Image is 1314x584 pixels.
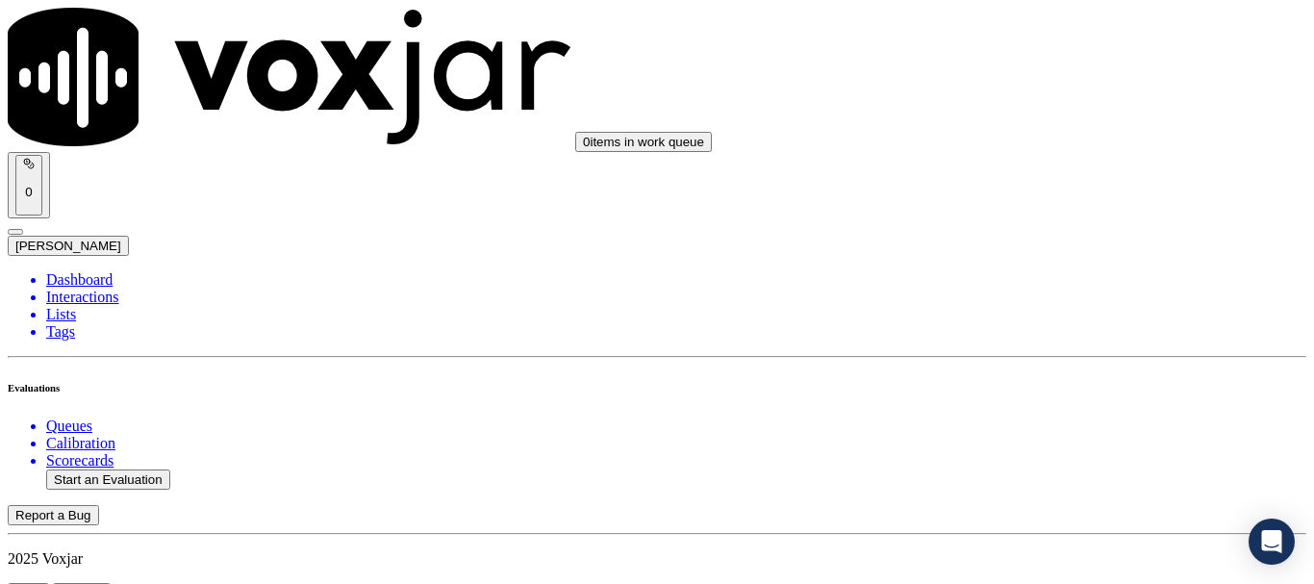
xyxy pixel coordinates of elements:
button: 0items in work queue [575,132,712,152]
button: Report a Bug [8,505,99,525]
span: [PERSON_NAME] [15,239,121,253]
h6: Evaluations [8,382,1306,394]
button: 0 [15,155,42,216]
img: voxjar logo [8,8,571,146]
button: [PERSON_NAME] [8,236,129,256]
button: Start an Evaluation [46,470,170,490]
p: 0 [23,185,35,199]
a: Tags [46,323,1306,341]
a: Calibration [46,435,1306,452]
div: Open Intercom Messenger [1249,519,1295,565]
a: Scorecards [46,452,1306,470]
p: 2025 Voxjar [8,550,1306,568]
a: Dashboard [46,271,1306,289]
a: Lists [46,306,1306,323]
a: Queues [46,418,1306,435]
button: 0 [8,152,50,218]
a: Interactions [46,289,1306,306]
